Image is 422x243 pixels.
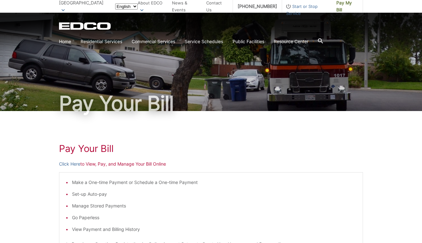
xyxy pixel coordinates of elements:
a: Service Schedules [185,38,223,45]
li: Manage Stored Payments [72,202,356,209]
a: Click Here [59,161,80,167]
h1: Pay Your Bill [59,93,363,114]
a: Residential Services [81,38,122,45]
a: Resource Center [274,38,308,45]
h1: Pay Your Bill [59,143,363,154]
a: EDCD logo. Return to the homepage. [59,22,112,30]
select: Select a language [115,3,138,10]
a: Public Facilities [233,38,264,45]
li: Set-up Auto-pay [72,191,356,198]
a: Home [59,38,71,45]
p: to View, Pay, and Manage Your Bill Online [59,161,363,167]
li: Make a One-time Payment or Schedule a One-time Payment [72,179,356,186]
li: Go Paperless [72,214,356,221]
li: View Payment and Billing History [72,226,356,233]
a: Commercial Services [132,38,175,45]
